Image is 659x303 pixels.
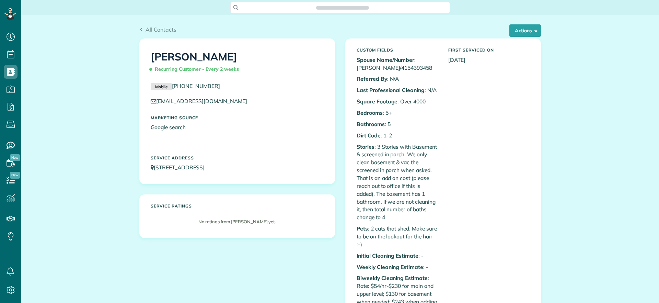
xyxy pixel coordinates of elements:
p: : - [357,252,438,260]
p: : 5 [357,120,438,128]
p: : 5+ [357,109,438,117]
b: Bedrooms [357,109,383,116]
b: Dirt Code [357,132,381,139]
span: New [10,154,20,161]
p: : N/A [357,86,438,94]
b: Stories [357,143,374,150]
a: Mobile[PHONE_NUMBER] [151,82,220,89]
b: Spouse Name/Number [357,56,414,63]
p: : - [357,263,438,271]
h1: [PERSON_NAME] [151,51,324,75]
b: Initial Cleaning Estimate [357,252,418,259]
p: : 1-2 [357,132,438,139]
p: : 3 Stories with Basement & screened in porch. We only clean basement & vac the screened in porch... [357,143,438,222]
b: Bathrooms [357,121,385,127]
span: Search ZenMaid… [323,4,362,11]
p: : Over 4000 [357,98,438,105]
p: : 2 cats that shed. Make sure to be on the lookout for the hair :-) [357,225,438,248]
h5: First Serviced On [448,48,530,52]
span: New [10,172,20,179]
h5: Service Address [151,156,324,160]
span: Recurring Customer - Every 2 weeks [151,63,242,75]
b: Referred By [357,75,387,82]
p: : [PERSON_NAME]/4154393458 [357,56,438,72]
b: Biweekly Cleaning Estimate [357,274,428,281]
a: All Contacts [139,25,176,34]
span: All Contacts [146,26,176,33]
small: Mobile [151,83,172,91]
b: Weekly Cleaning Estimate [357,263,423,270]
b: Square Footage [357,98,397,105]
b: Pets [357,225,368,232]
button: Actions [509,24,541,37]
p: : N/A [357,75,438,83]
a: [STREET_ADDRESS] [151,164,211,171]
h5: Custom Fields [357,48,438,52]
p: [DATE] [448,56,530,64]
p: Google search [151,123,324,131]
h5: Service ratings [151,204,324,208]
p: No ratings from [PERSON_NAME] yet. [154,218,320,225]
b: Last Professional Cleaning [357,87,425,93]
a: [EMAIL_ADDRESS][DOMAIN_NAME] [151,98,254,104]
h5: Marketing Source [151,115,324,120]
